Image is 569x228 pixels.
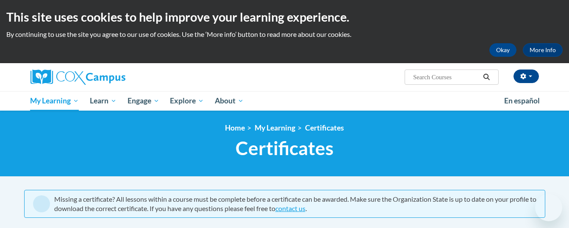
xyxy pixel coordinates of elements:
[6,30,563,39] p: By continuing to use the site you agree to our use of cookies. Use the ‘More info’ button to read...
[499,92,545,110] a: En español
[236,137,333,159] span: Certificates
[255,123,295,132] a: My Learning
[31,70,192,85] a: Cox Campus
[6,8,563,25] h2: This site uses cookies to help improve your learning experience.
[209,91,249,111] a: About
[54,195,536,213] div: Missing a certificate? All lessons within a course must be complete before a certificate can be a...
[84,91,122,111] a: Learn
[18,91,552,111] div: Main menu
[225,123,245,132] a: Home
[31,70,125,85] img: Cox Campus
[164,91,209,111] a: Explore
[90,96,117,106] span: Learn
[170,96,204,106] span: Explore
[25,91,85,111] a: My Learning
[513,70,539,83] button: Account Settings
[215,96,244,106] span: About
[305,123,344,132] a: Certificates
[504,96,540,105] span: En español
[480,72,493,82] button: Search
[535,194,562,221] iframe: Button to launch messaging window
[275,204,305,212] a: contact us
[122,91,165,111] a: Engage
[523,43,563,57] a: More Info
[489,43,516,57] button: Okay
[30,96,79,106] span: My Learning
[128,96,159,106] span: Engage
[412,72,480,82] input: Search Courses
